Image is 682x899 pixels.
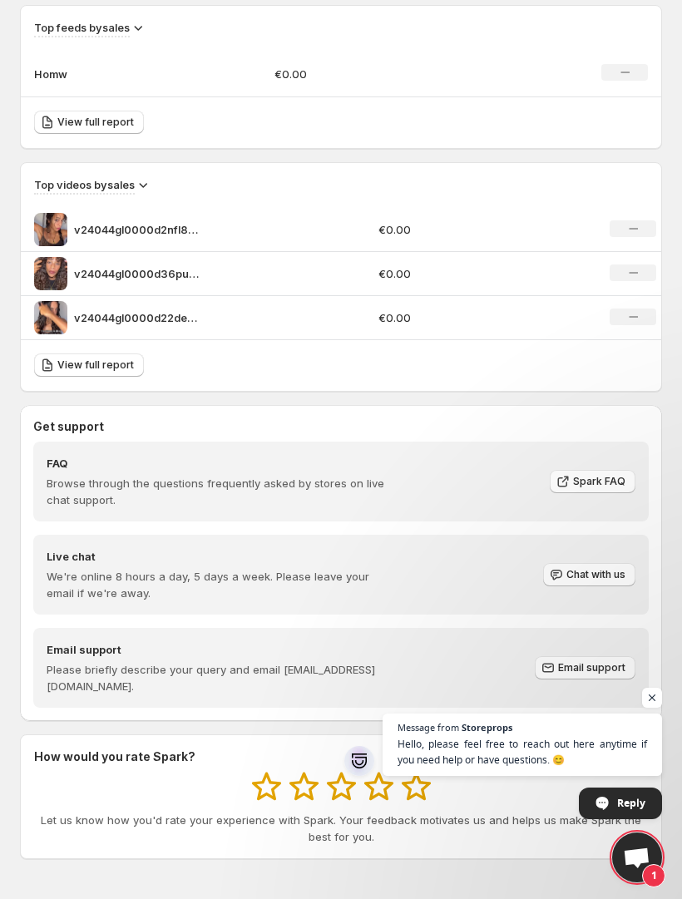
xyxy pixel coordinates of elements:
span: Email support [558,661,625,674]
p: Please briefly describe your query and email [EMAIL_ADDRESS][DOMAIN_NAME]. [47,661,392,694]
span: Spark FAQ [573,475,625,488]
p: We're online 8 hours a day, 5 days a week. Please leave your email if we're away. [47,568,396,601]
span: Message from [398,723,459,732]
p: v24044gl0000d36pufvog65sdf22krpg [74,265,199,282]
span: 1 [642,864,665,887]
a: Spark FAQ [550,470,635,493]
h3: Top feeds by sales [34,19,130,36]
span: View full report [57,116,134,129]
img: v24044gl0000d36pufvog65sdf22krpg [34,257,67,290]
span: Chat with us [566,568,625,581]
h4: FAQ [47,455,389,472]
span: Storeprops [462,723,512,732]
p: €0.00 [378,309,548,326]
h3: Get support [33,418,104,435]
p: v24044gl0000d2nfl8vog65pjn45cel0 [74,221,199,238]
h3: Top videos by sales [34,176,135,193]
img: v24044gl0000d22deo7og65io5s20t60 [34,301,67,334]
span: Reply [617,788,645,817]
a: View full report [34,353,144,377]
span: View full report [57,358,134,372]
p: €0.00 [274,66,488,82]
p: Homw [34,66,117,82]
h4: Email support [47,641,392,658]
p: v24044gl0000d22deo7og65io5s20t60 [74,309,199,326]
div: Open chat [612,832,662,882]
p: €0.00 [378,265,548,282]
h3: How would you rate Spark? [34,748,195,765]
span: Hello, please feel free to reach out here anytime if you need help or have questions. 😊 [398,736,647,768]
a: Email support [535,656,635,679]
p: Let us know how you'd rate your experience with Spark. Your feedback motivates us and helps us ma... [34,812,648,845]
a: View full report [34,111,144,134]
img: v24044gl0000d2nfl8vog65pjn45cel0 [34,213,67,246]
h4: Live chat [47,548,396,565]
button: Chat with us [543,563,635,586]
p: €0.00 [378,221,548,238]
p: Browse through the questions frequently asked by stores on live chat support. [47,475,389,508]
